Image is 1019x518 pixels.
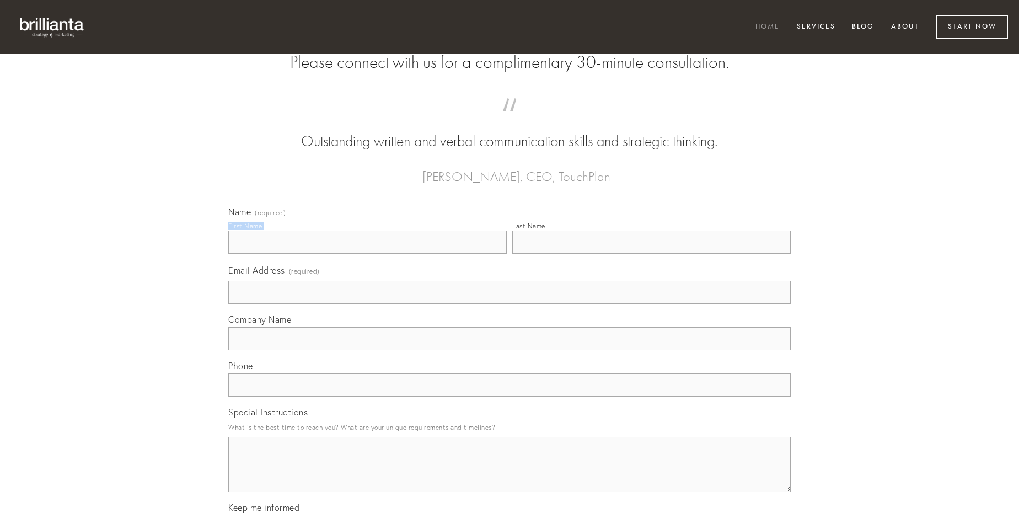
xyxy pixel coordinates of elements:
[228,420,791,435] p: What is the best time to reach you? What are your unique requirements and timelines?
[289,264,320,279] span: (required)
[255,210,286,216] span: (required)
[228,360,253,371] span: Phone
[246,109,773,131] span: “
[246,109,773,152] blockquote: Outstanding written and verbal communication skills and strategic thinking.
[845,18,881,36] a: Blog
[228,52,791,73] h2: Please connect with us for a complimentary 30-minute consultation.
[11,11,94,43] img: brillianta - research, strategy, marketing
[228,407,308,418] span: Special Instructions
[228,314,291,325] span: Company Name
[936,15,1008,39] a: Start Now
[228,265,285,276] span: Email Address
[228,206,251,217] span: Name
[748,18,787,36] a: Home
[884,18,926,36] a: About
[228,222,262,230] div: First Name
[790,18,843,36] a: Services
[512,222,545,230] div: Last Name
[246,152,773,188] figcaption: — [PERSON_NAME], CEO, TouchPlan
[228,502,299,513] span: Keep me informed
